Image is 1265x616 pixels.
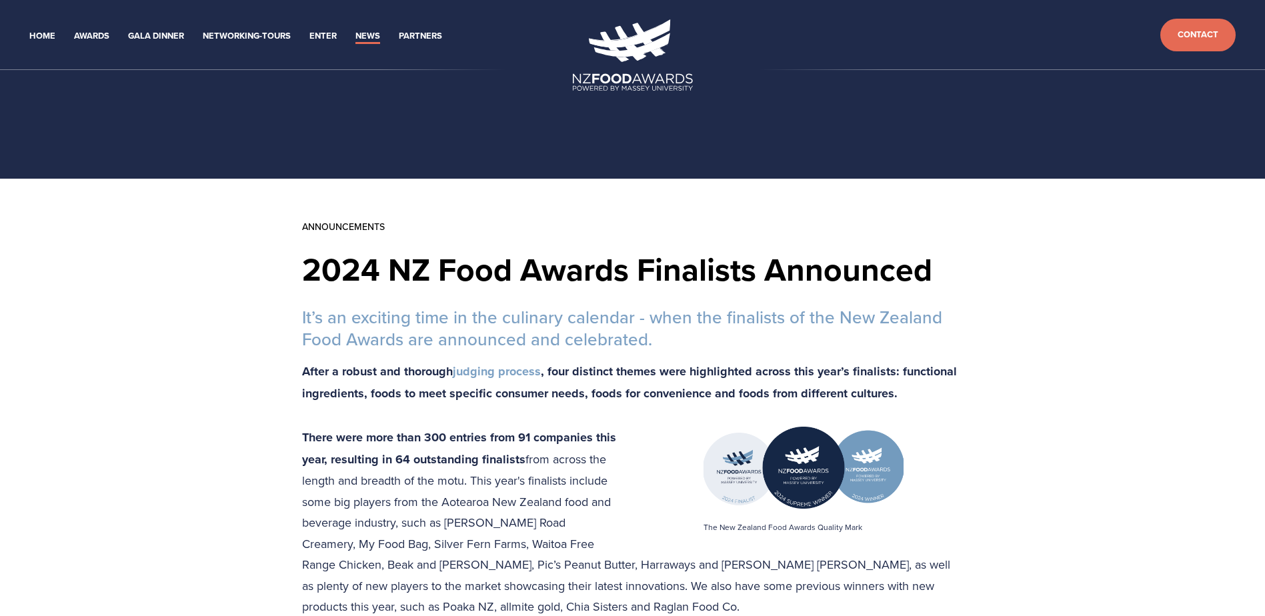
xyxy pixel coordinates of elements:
[399,29,442,44] a: Partners
[355,29,380,44] a: News
[302,220,385,233] a: Announcements
[453,363,541,379] a: judging process
[29,29,55,44] a: Home
[128,29,184,44] a: Gala Dinner
[74,29,109,44] a: Awards
[302,363,960,402] strong: , four distinct themes were highlighted across this year’s finalists: functional ingredients, foo...
[309,29,337,44] a: Enter
[704,521,904,534] p: The New Zealand Food Awards Quality Mark
[203,29,291,44] a: Networking-Tours
[302,429,619,468] strong: There were more than 300 entries from 91 companies this year, resulting in 64 outstanding finalists
[302,363,453,380] strong: After a robust and thorough
[1160,19,1236,51] a: Contact
[302,253,964,285] h1: 2024 NZ Food Awards Finalists Announced
[302,307,964,350] h3: It’s an exciting time in the culinary calendar - when the finalists of the New Zealand Food Award...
